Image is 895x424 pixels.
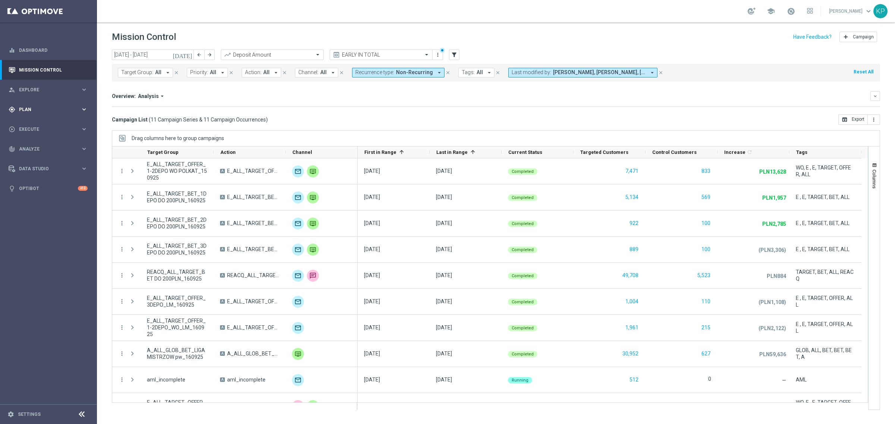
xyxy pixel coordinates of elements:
[221,50,324,60] ng-select: Deposit Amount
[477,69,483,76] span: All
[9,86,15,93] i: person_search
[320,69,327,76] span: All
[220,247,225,251] span: A
[263,69,270,76] span: All
[358,367,861,393] div: Press SPACE to select this row.
[194,50,204,60] button: arrow_back
[292,192,304,203] div: Optimail
[219,69,226,76] i: arrow_drop_down
[159,93,166,99] i: arrow_drop_down
[245,69,261,76] span: Action:
[330,69,336,76] i: arrow_drop_down
[580,149,628,155] span: Targeted Customers
[227,194,279,200] span: E_ALL_TARGET_BET_1DEPO DO 200PLN_160925
[553,69,646,76] span: [PERSON_NAME], [PERSON_NAME], [PERSON_NAME]
[19,167,81,171] span: Data Studio
[759,247,786,253] p: (PLN3,306)
[508,298,537,305] colored-tag: Completed
[364,350,380,357] div: 16 Sep 2025, Tuesday
[512,69,551,76] span: Last modified by:
[155,69,161,76] span: All
[19,60,88,80] a: Mission Control
[358,184,861,211] div: Press SPACE to select this row.
[338,69,345,77] button: close
[658,70,663,75] i: close
[119,168,125,174] button: more_vert
[796,164,855,178] span: WO, E , E, TARGET, OFFER, ALL
[870,91,880,101] button: keyboard_arrow_down
[759,168,786,175] p: PLN13,628
[8,126,88,132] div: play_circle_outline Execute keyboard_arrow_right
[227,168,279,174] span: E_ALL_TARGET_OFFER_1-2DEPO WO POLKAT_150925
[358,211,861,237] div: Press SPACE to select this row.
[762,221,786,227] p: PLN2,785
[512,169,534,174] span: Completed
[9,86,81,93] div: Explore
[295,68,338,77] button: Channel: All arrow_drop_down
[508,220,537,227] colored-tag: Completed
[358,315,861,341] div: Press SPACE to select this row.
[292,270,304,282] img: Optimail
[364,298,380,305] div: 16 Sep 2025, Tuesday
[227,376,266,383] span: aml_incomplete
[364,220,380,227] div: 16 Sep 2025, Tuesday
[796,269,855,282] span: TARGET, BET, ALL, REACQ
[364,272,380,279] div: 16 Sep 2025, Tuesday
[112,315,358,341] div: Press SPACE to select this row.
[767,273,786,279] p: PLN884
[190,69,208,76] span: Priority:
[436,194,452,200] div: 16 Sep 2025, Tuesday
[292,348,304,360] div: Private message
[486,69,493,76] i: arrow_drop_down
[119,194,125,200] button: more_vert
[210,69,216,76] span: All
[187,68,228,77] button: Priority: All arrow_drop_down
[292,322,304,334] img: Optimail
[281,69,288,77] button: close
[173,69,180,77] button: close
[358,263,861,289] div: Press SPACE to select this row.
[307,218,319,230] div: Private message
[436,324,452,331] div: 16 Sep 2025, Tuesday
[873,4,888,18] div: KP
[147,190,207,204] span: E_ALL_TARGET_BET_1DEPO DO 200PLN_160925
[119,324,125,331] i: more_vert
[8,186,88,192] button: lightbulb Optibot +10
[358,237,861,263] div: Press SPACE to select this row.
[227,298,279,305] span: E_ALL_TARGET_OFFER_3DEPO_LM_160925
[119,272,125,279] i: more_vert
[649,69,656,76] i: arrow_drop_down
[119,376,125,383] i: more_vert
[147,269,207,282] span: REACQ_ALL_TARGET_BET DO 200PLN_160925
[436,168,452,174] div: 15 Sep 2025, Monday
[220,273,225,278] span: A
[8,67,88,73] div: Mission Control
[8,87,88,93] button: person_search Explore keyboard_arrow_right
[508,246,537,253] colored-tag: Completed
[9,106,81,113] div: Plan
[292,218,304,230] div: Optimail
[796,149,807,155] span: Tags
[147,243,207,256] span: E_ALL_TARGET_BET_3DEPO DO 200PLN_160925
[119,220,125,227] button: more_vert
[451,51,458,58] i: filter_alt
[364,194,380,200] div: 16 Sep 2025, Tuesday
[767,7,775,15] span: school
[307,270,319,282] div: SMS
[292,296,304,308] img: Optimail
[147,216,207,230] span: E_ALL_TARGET_BET_2DEPO DO 200PLN_160925
[352,68,445,77] button: Recurrence type: Non-Recurring arrow_drop_down
[436,246,452,253] div: 16 Sep 2025, Tuesday
[136,93,168,99] button: Analysis arrow_drop_down
[292,374,304,386] img: Target group only
[292,165,304,177] img: Optimail
[8,146,88,152] button: track_changes Analyze keyboard_arrow_right
[112,211,358,237] div: Press SPACE to select this row.
[138,93,159,99] span: Analysis
[19,107,81,112] span: Plan
[149,116,151,123] span: (
[220,299,225,304] span: A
